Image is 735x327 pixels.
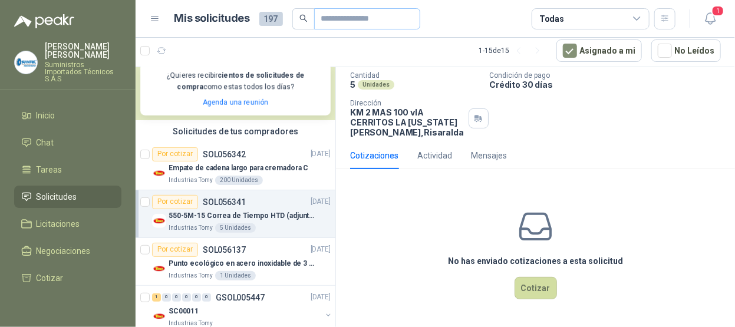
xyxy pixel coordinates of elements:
div: 1 Unidades [215,271,256,280]
p: ¿Quieres recibir como estas todos los días? [147,70,324,93]
p: 550-5M-15 Correa de Tiempo HTD (adjuntar ficha y /o imagenes) [169,210,315,222]
p: Dirección [350,99,464,107]
button: 1 [700,8,721,29]
button: Cotizar [515,277,557,299]
p: [DATE] [311,244,331,255]
span: Cotizar [37,272,64,285]
h3: No has enviado cotizaciones a esta solicitud [448,255,623,267]
p: Industrias Tomy [169,176,213,185]
img: Logo peakr [14,14,74,28]
p: [DATE] [311,292,331,303]
a: Por cotizarSOL056341[DATE] Company Logo550-5M-15 Correa de Tiempo HTD (adjuntar ficha y /o imagen... [136,190,335,238]
p: Suministros Importados Técnicos S.A.S [45,61,121,82]
button: Asignado a mi [556,39,642,62]
div: 5 Unidades [215,223,256,233]
div: Por cotizar [152,243,198,257]
div: Por cotizar [152,147,198,161]
p: Industrias Tomy [169,271,213,280]
img: Company Logo [152,262,166,276]
div: Por cotizar [152,195,198,209]
p: Condición de pago [489,71,730,80]
p: [DATE] [311,196,331,207]
div: 0 [192,293,201,302]
div: Solicitudes de tus compradores [136,120,335,143]
div: 0 [182,293,191,302]
a: Por cotizarSOL056137[DATE] Company LogoPunto ecológico en acero inoxidable de 3 puestos, con capa... [136,238,335,286]
span: Tareas [37,163,62,176]
p: Punto ecológico en acero inoxidable de 3 puestos, con capacidad para 121L cada división. [169,258,315,269]
a: Tareas [14,158,121,181]
div: Unidades [358,80,394,90]
div: 0 [162,293,171,302]
a: Negociaciones [14,240,121,262]
a: Inicio [14,104,121,127]
img: Company Logo [152,166,166,180]
p: 5 [350,80,355,90]
p: Cantidad [350,71,480,80]
b: cientos de solicitudes de compra [177,71,305,91]
div: Todas [539,12,564,25]
div: 1 [152,293,161,302]
p: SOL056341 [203,198,246,206]
span: Licitaciones [37,217,80,230]
a: Licitaciones [14,213,121,235]
div: Actividad [417,149,452,162]
span: Negociaciones [37,245,91,257]
span: search [299,14,308,22]
p: [DATE] [311,148,331,160]
div: Cotizaciones [350,149,398,162]
div: 200 Unidades [215,176,263,185]
a: Solicitudes [14,186,121,208]
p: SOL056137 [203,246,246,254]
p: SC00011 [169,306,199,317]
div: 1 - 15 de 15 [479,41,547,60]
p: SOL056342 [203,150,246,158]
h1: Mis solicitudes [174,10,250,27]
span: Inicio [37,109,55,122]
div: 0 [172,293,181,302]
p: Crédito 30 días [489,80,730,90]
span: 1 [711,5,724,16]
img: Company Logo [152,214,166,228]
a: Cotizar [14,267,121,289]
span: Chat [37,136,54,149]
span: 197 [259,12,283,26]
button: No Leídos [651,39,721,62]
a: Agenda una reunión [203,98,269,107]
p: Empate de cadena largo para cremadora C [169,163,308,174]
div: Mensajes [471,149,507,162]
a: Chat [14,131,121,154]
p: GSOL005447 [216,293,265,302]
div: 0 [202,293,211,302]
p: Industrias Tomy [169,223,213,233]
p: KM 2 MAS 100 vIA CERRITOS LA [US_STATE] [PERSON_NAME] , Risaralda [350,107,464,137]
a: Por cotizarSOL056342[DATE] Company LogoEmpate de cadena largo para cremadora CIndustrias Tomy200 ... [136,143,335,190]
p: [PERSON_NAME] [PERSON_NAME] [45,42,121,59]
img: Company Logo [152,309,166,323]
span: Solicitudes [37,190,77,203]
img: Company Logo [15,51,37,74]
